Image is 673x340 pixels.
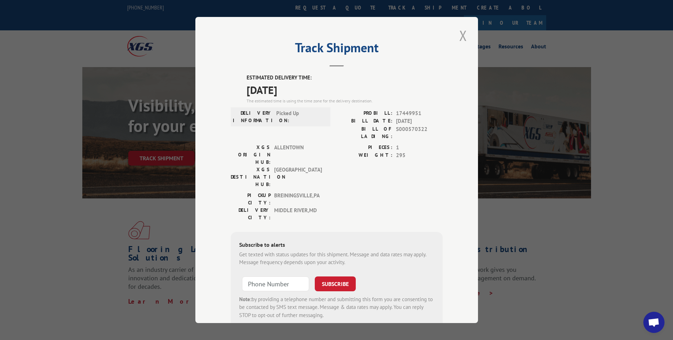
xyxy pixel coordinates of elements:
[643,312,665,333] a: Open chat
[242,276,309,291] input: Phone Number
[315,276,356,291] button: SUBSCRIBE
[396,144,443,152] span: 1
[247,98,443,104] div: The estimated time is using the time zone for the delivery destination.
[231,166,271,188] label: XGS DESTINATION HUB:
[396,125,443,140] span: S000570322
[274,144,322,166] span: ALLENTOWN
[337,125,392,140] label: BILL OF LADING:
[274,207,322,221] span: MIDDLE RIVER , MD
[276,109,324,124] span: Picked Up
[239,296,252,303] strong: Note:
[396,117,443,125] span: [DATE]
[274,192,322,207] span: BREININGSVILLE , PA
[239,296,434,320] div: by providing a telephone number and submitting this form you are consenting to be contacted by SM...
[274,166,322,188] span: [GEOGRAPHIC_DATA]
[337,144,392,152] label: PIECES:
[231,192,271,207] label: PICKUP CITY:
[396,151,443,160] span: 295
[396,109,443,118] span: 17449951
[457,26,469,45] button: Close modal
[231,207,271,221] label: DELIVERY CITY:
[231,144,271,166] label: XGS ORIGIN HUB:
[233,109,273,124] label: DELIVERY INFORMATION:
[231,43,443,56] h2: Track Shipment
[337,151,392,160] label: WEIGHT:
[239,240,434,251] div: Subscribe to alerts
[239,251,434,267] div: Get texted with status updates for this shipment. Message and data rates may apply. Message frequ...
[337,117,392,125] label: BILL DATE:
[337,109,392,118] label: PROBILL:
[247,74,443,82] label: ESTIMATED DELIVERY TIME:
[247,82,443,98] span: [DATE]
